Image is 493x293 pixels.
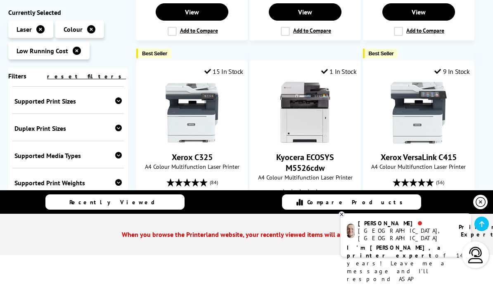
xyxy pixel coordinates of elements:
div: Currently Selected [8,8,128,17]
a: Compare Products [282,194,421,210]
span: A4 Colour Multifunction Laser Printer [141,163,243,170]
a: View [269,3,341,21]
div: 15 In Stock [204,67,243,76]
span: Filters [8,72,26,80]
span: (56) [436,175,444,190]
div: 1 In Stock [321,67,357,76]
span: Best Seller [142,50,167,57]
div: Supported Print Sizes [14,97,122,105]
div: 9 In Stock [434,67,470,76]
span: A4 Colour Multifunction Laser Printer [367,163,470,170]
div: [GEOGRAPHIC_DATA], [GEOGRAPHIC_DATA] [358,227,448,242]
img: user-headset-light.svg [467,247,484,263]
span: A4 Colour Multifunction Laser Printer [254,173,356,181]
label: Add to Compare [394,27,444,36]
span: Laser [17,25,32,33]
button: Best Seller [136,49,171,58]
img: Xerox VersaLink C415 [388,82,450,144]
span: (80) [323,185,331,201]
a: Recently Viewed [45,194,184,210]
button: Best Seller [363,49,398,58]
a: View [156,3,228,21]
span: Recently Viewed [69,198,163,206]
a: Xerox VersaLink C415 [381,152,457,163]
a: Xerox C325 [161,137,223,145]
img: ashley-livechat.png [347,224,355,238]
div: Duplex Print Sizes [14,124,122,132]
span: When you browse the Printerland website, your recently viewed items will appear here [114,222,379,247]
label: Add to Compare [168,27,218,36]
a: View [382,3,455,21]
span: Low Running Cost [17,47,68,55]
a: Kyocera ECOSYS M5526cdw [274,137,336,145]
a: Kyocera ECOSYS M5526cdw [276,152,334,173]
div: Supported Print Weights [14,179,122,187]
label: Add to Compare [281,27,331,36]
div: [PERSON_NAME] [358,220,448,227]
img: Kyocera ECOSYS M5526cdw [274,82,336,144]
a: Xerox VersaLink C415 [388,137,450,145]
a: reset filters [47,73,126,80]
img: Xerox C325 [161,82,223,144]
span: (84) [210,175,218,190]
b: I'm [PERSON_NAME], a printer expert [347,244,443,259]
span: Best Seller [369,50,394,57]
span: Colour [64,25,83,33]
div: Supported Media Types [14,151,122,160]
p: of 14 years! Leave me a message and I'll respond ASAP [347,244,465,283]
a: Xerox C325 [172,152,213,163]
span: Compare Products [307,198,407,206]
